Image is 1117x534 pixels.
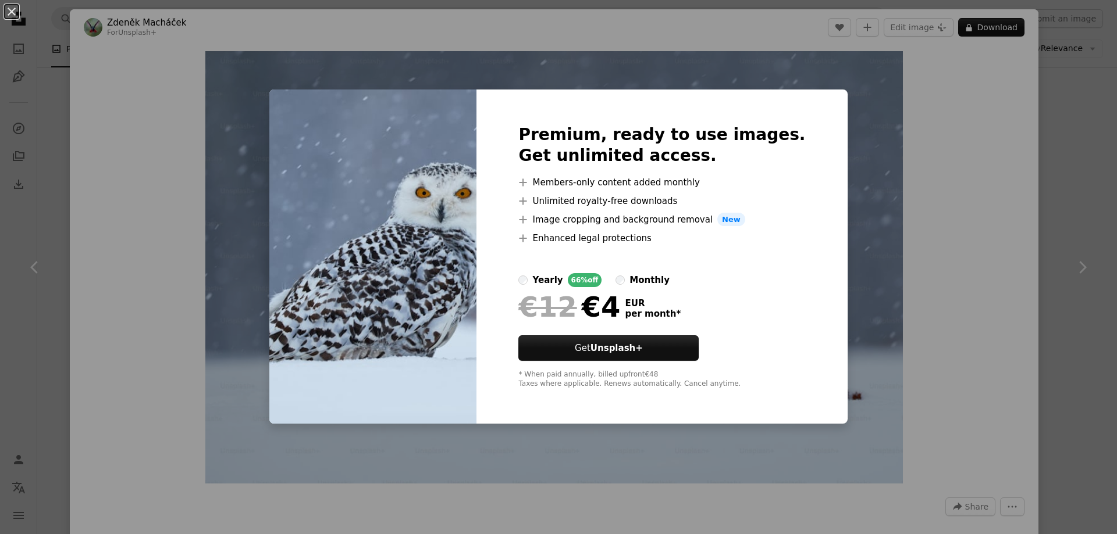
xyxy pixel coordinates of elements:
[269,89,476,424] img: premium_photo-1674487959493-8894cc9473ea
[590,343,643,353] strong: Unsplash+
[568,273,602,287] div: 66% off
[518,231,805,245] li: Enhanced legal protections
[625,309,681,319] span: per month *
[717,213,745,227] span: New
[518,370,805,389] div: * When paid annually, billed upfront €48 Taxes where applicable. Renews automatically. Cancel any...
[625,298,681,309] span: EUR
[616,275,625,285] input: monthly
[518,124,805,166] h2: Premium, ready to use images. Get unlimited access.
[629,273,670,287] div: monthly
[532,273,563,287] div: yearly
[518,175,805,189] li: Members-only content added monthly
[518,194,805,208] li: Unlimited royalty-free downloads
[518,213,805,227] li: Image cropping and background removal
[518,292,577,322] span: €12
[518,335,699,361] button: GetUnsplash+
[518,275,528,285] input: yearly66%off
[518,292,620,322] div: €4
